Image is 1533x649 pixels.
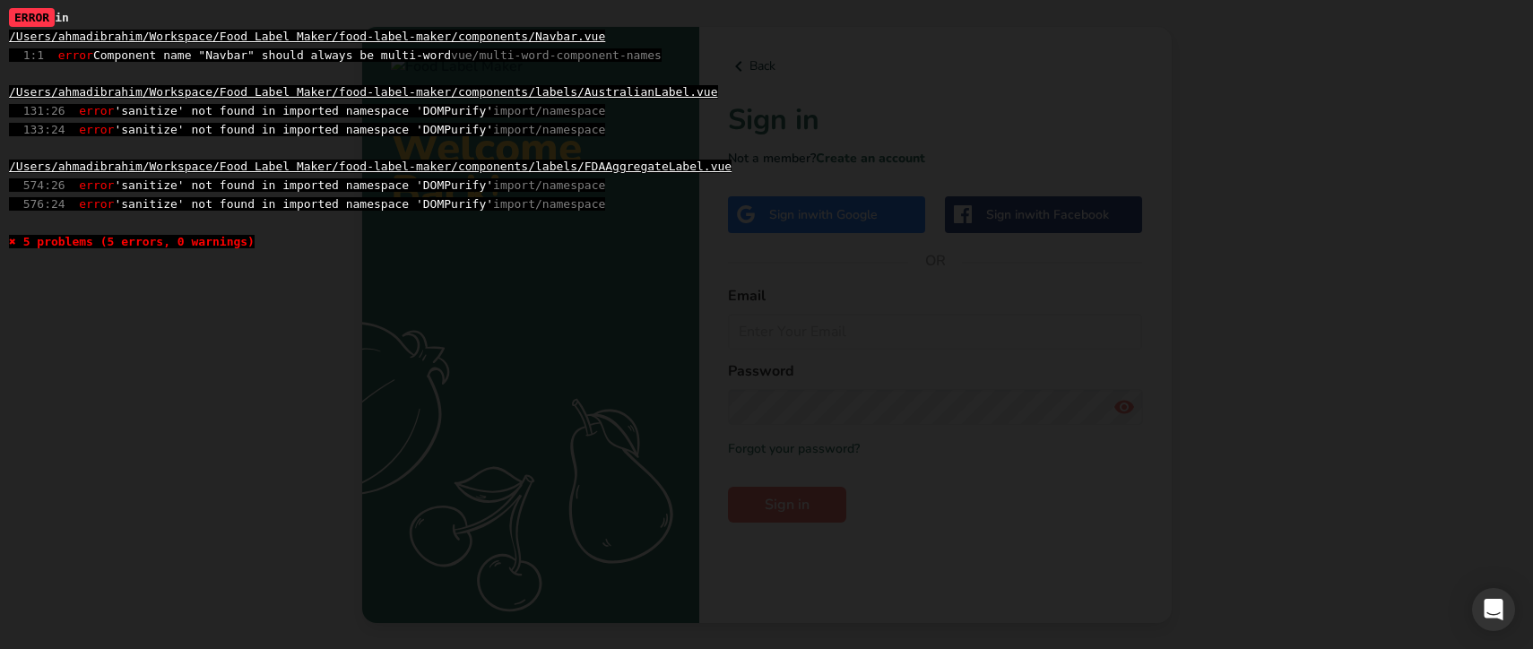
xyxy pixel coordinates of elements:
[9,178,605,192] span: 'sanitize' not found in imported namespace 'DOMPurify'
[79,123,114,136] span: error
[23,104,65,117] span: 131:26
[9,8,55,27] span: ERROR
[9,160,732,173] u: /Users/ahmadibrahim/Workspace/Food Label Maker/food-label-maker/components/labels/FDAAggregateLab...
[9,235,255,248] span: ✖ 5 problems (5 errors, 0 warnings)
[9,9,1524,251] div: in
[1472,588,1515,631] div: Open Intercom Messenger
[23,123,65,136] span: 133:24
[23,48,44,62] span: 1:1
[9,30,605,43] u: /Users/ahmadibrahim/Workspace/Food Label Maker/food-label-maker/components/Navbar.vue
[9,197,605,211] span: 'sanitize' not found in imported namespace 'DOMPurify'
[9,123,605,136] span: 'sanitize' not found in imported namespace 'DOMPurify'
[79,178,114,192] span: error
[9,48,662,62] span: Component name "Navbar" should always be multi-word
[9,104,605,117] span: 'sanitize' not found in imported namespace 'DOMPurify'
[9,85,718,99] u: /Users/ahmadibrahim/Workspace/Food Label Maker/food-label-maker/components/labels/AustralianLabel...
[23,197,65,211] span: 576:24
[79,104,114,117] span: error
[493,178,605,192] span: import/namespace
[451,48,662,62] span: vue/multi-word-component-names
[58,48,93,62] span: error
[23,178,65,192] span: 574:26
[493,197,605,211] span: import/namespace
[493,104,605,117] span: import/namespace
[79,197,114,211] span: error
[493,123,605,136] span: import/namespace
